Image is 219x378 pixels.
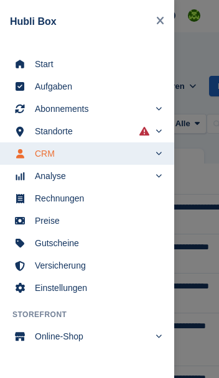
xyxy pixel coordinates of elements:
span: Einstellungen [35,279,156,297]
span: Aufgaben [35,78,156,95]
span: Gutscheine [35,234,156,252]
span: Storefront [12,309,174,320]
span: CRM [35,145,149,162]
span: Preise [35,212,156,229]
i: Es sind Fehler bei der Synchronisierung von Smart-Einträgen aufgetreten [139,126,149,136]
span: Versicherung [35,257,156,274]
span: Abonnements [35,100,149,118]
span: Analyse [35,167,149,185]
button: Close navigation [151,10,169,33]
span: Rechnungen [35,190,156,207]
span: Start [35,55,156,73]
span: Standorte [35,122,149,140]
span: Online-Shop [35,328,149,345]
div: Hubli Box [10,14,151,29]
